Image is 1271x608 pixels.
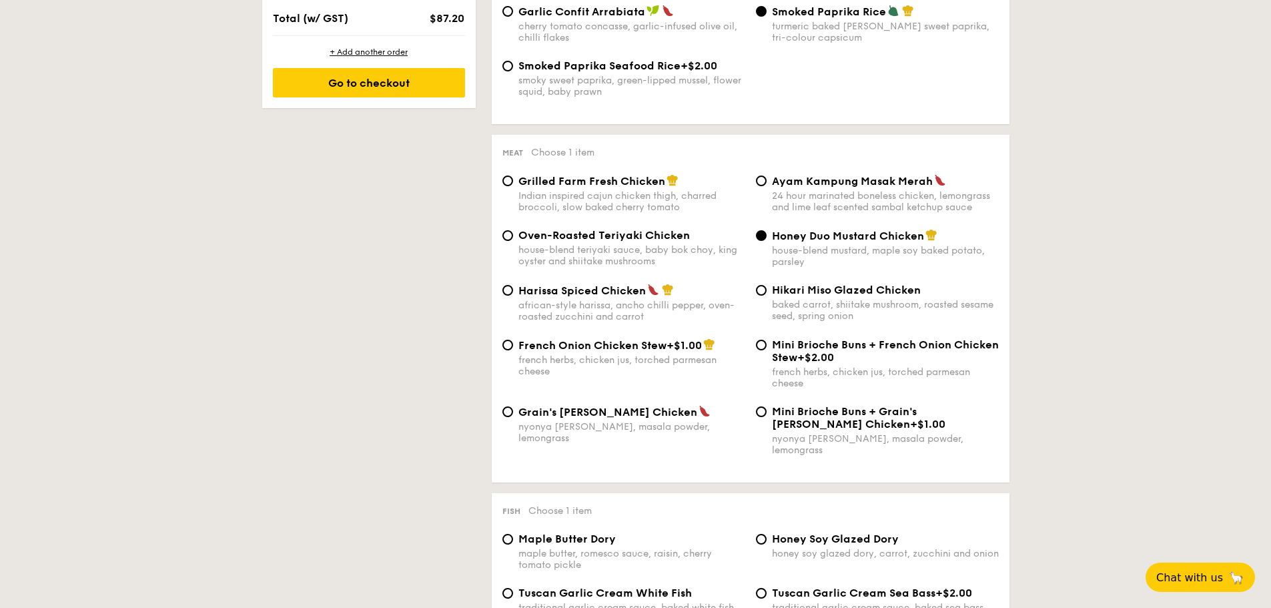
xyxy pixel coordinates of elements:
span: 🦙 [1228,570,1244,585]
span: Choose 1 item [528,505,592,517]
div: house-blend teriyaki sauce, baby bok choy, king oyster and shiitake mushrooms [518,244,745,267]
img: icon-chef-hat.a58ddaea.svg [703,338,715,350]
div: african-style harissa, ancho chilli pepper, oven-roasted zucchini and carrot [518,300,745,322]
span: Oven-Roasted Teriyaki Chicken [518,229,690,242]
span: +$2.00 [935,587,972,599]
img: icon-spicy.37a8142b.svg [647,284,659,296]
img: icon-chef-hat.a58ddaea.svg [662,284,674,296]
input: Harissa Spiced Chickenafrican-style harissa, ancho chilli pepper, oven-roasted zucchini and carrot [502,285,513,296]
img: icon-spicy.37a8142b.svg [662,5,674,17]
input: Hikari Miso Glazed Chickenbaked carrot, shiitake mushroom, roasted sesame seed, spring onion [756,285,767,296]
span: Hikari Miso Glazed Chicken [772,284,921,296]
span: Mini Brioche Buns + French Onion Chicken Stew [772,338,999,364]
input: French Onion Chicken Stew+$1.00french herbs, chicken jus, torched parmesan cheese [502,340,513,350]
span: +$2.00 [797,351,834,364]
div: 24 hour marinated boneless chicken, lemongrass and lime leaf scented sambal ketchup sauce [772,190,999,213]
div: maple butter, romesco sauce, raisin, cherry tomato pickle [518,548,745,571]
span: Honey Soy Glazed Dory [772,533,899,545]
input: Mini Brioche Buns + Grain's [PERSON_NAME] Chicken+$1.00nyonya [PERSON_NAME], masala powder, lemon... [756,406,767,417]
img: icon-chef-hat.a58ddaea.svg [902,5,914,17]
span: Mini Brioche Buns + Grain's [PERSON_NAME] Chicken [772,405,917,430]
div: cherry tomato concasse, garlic-infused olive oil, chilli flakes [518,21,745,43]
span: Total (w/ GST) [273,12,348,25]
div: baked carrot, shiitake mushroom, roasted sesame seed, spring onion [772,299,999,322]
input: Oven-Roasted Teriyaki Chickenhouse-blend teriyaki sauce, baby bok choy, king oyster and shiitake ... [502,230,513,241]
span: +$1.00 [910,418,945,430]
span: Chat with us [1156,571,1223,584]
span: Tuscan Garlic Cream Sea Bass [772,587,935,599]
span: $87.20 [430,12,464,25]
input: Honey Duo Mustard Chickenhouse-blend mustard, maple soy baked potato, parsley [756,230,767,241]
span: Ayam Kampung Masak Merah [772,175,933,188]
span: French Onion Chicken Stew [518,339,667,352]
span: Grain's [PERSON_NAME] Chicken [518,406,697,418]
input: Tuscan Garlic Cream White Fishtraditional garlic cream sauce, baked white fish, roasted tomatoes [502,588,513,599]
input: Mini Brioche Buns + French Onion Chicken Stew+$2.00french herbs, chicken jus, torched parmesan ch... [756,340,767,350]
img: icon-spicy.37a8142b.svg [699,405,711,417]
div: turmeric baked [PERSON_NAME] sweet paprika, tri-colour capsicum [772,21,999,43]
input: Ayam Kampung Masak Merah24 hour marinated boneless chicken, lemongrass and lime leaf scented samb... [756,176,767,186]
input: Garlic Confit Arrabiatacherry tomato concasse, garlic-infused olive oil, chilli flakes [502,6,513,17]
input: Honey Soy Glazed Doryhoney soy glazed dory, carrot, zucchini and onion [756,534,767,545]
div: house-blend mustard, maple soy baked potato, parsley [772,245,999,268]
input: Maple Butter Dorymaple butter, romesco sauce, raisin, cherry tomato pickle [502,534,513,545]
span: +$2.00 [681,59,717,72]
div: french herbs, chicken jus, torched parmesan cheese [772,366,999,389]
img: icon-vegetarian.fe4039eb.svg [887,5,899,17]
span: Grilled Farm Fresh Chicken [518,175,665,188]
input: Grilled Farm Fresh ChickenIndian inspired cajun chicken thigh, charred broccoli, slow baked cherr... [502,176,513,186]
div: Go to checkout [273,68,465,97]
span: Choose 1 item [531,147,594,158]
div: nyonya [PERSON_NAME], masala powder, lemongrass [518,421,745,444]
img: icon-chef-hat.a58ddaea.svg [925,229,937,241]
span: Meat [502,148,523,158]
img: icon-vegan.f8ff3823.svg [647,5,660,17]
span: Honey Duo Mustard Chicken [772,230,924,242]
div: + Add another order [273,47,465,57]
div: Indian inspired cajun chicken thigh, charred broccoli, slow baked cherry tomato [518,190,745,213]
span: Harissa Spiced Chicken [518,284,646,297]
div: honey soy glazed dory, carrot, zucchini and onion [772,548,999,559]
img: icon-spicy.37a8142b.svg [934,174,946,186]
input: Smoked Paprika Riceturmeric baked [PERSON_NAME] sweet paprika, tri-colour capsicum [756,6,767,17]
span: Maple Butter Dory [518,533,616,545]
input: Smoked Paprika Seafood Rice+$2.00smoky sweet paprika, green-lipped mussel, flower squid, baby prawn [502,61,513,71]
div: smoky sweet paprika, green-lipped mussel, flower squid, baby prawn [518,75,745,97]
input: Grain's [PERSON_NAME] Chickennyonya [PERSON_NAME], masala powder, lemongrass [502,406,513,417]
span: Smoked Paprika Rice [772,5,886,18]
button: Chat with us🦙 [1146,563,1255,592]
span: Fish [502,507,520,516]
span: Garlic Confit Arrabiata [518,5,645,18]
div: french herbs, chicken jus, torched parmesan cheese [518,354,745,377]
input: Tuscan Garlic Cream Sea Bass+$2.00traditional garlic cream sauce, baked sea bass, roasted tomato [756,588,767,599]
span: +$1.00 [667,339,702,352]
span: Smoked Paprika Seafood Rice [518,59,681,72]
img: icon-chef-hat.a58ddaea.svg [667,174,679,186]
div: nyonya [PERSON_NAME], masala powder, lemongrass [772,433,999,456]
span: Tuscan Garlic Cream White Fish [518,587,692,599]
